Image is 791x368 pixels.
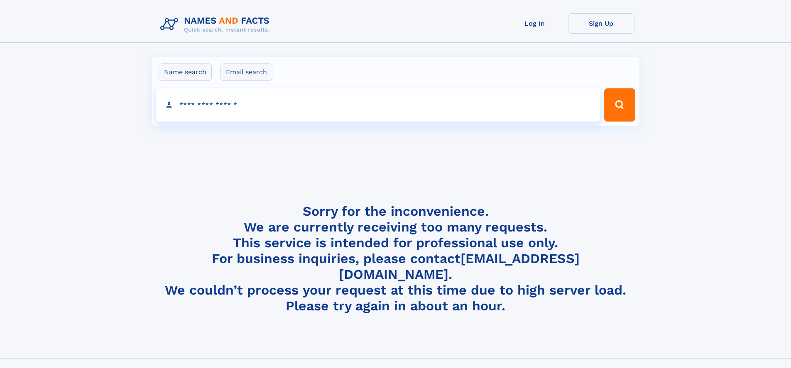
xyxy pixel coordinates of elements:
[568,13,634,34] a: Sign Up
[220,63,272,81] label: Email search
[157,13,277,36] img: Logo Names and Facts
[604,88,635,122] button: Search Button
[159,63,212,81] label: Name search
[502,13,568,34] a: Log In
[157,203,634,314] h4: Sorry for the inconvenience. We are currently receiving too many requests. This service is intend...
[156,88,601,122] input: search input
[339,251,580,282] a: [EMAIL_ADDRESS][DOMAIN_NAME]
